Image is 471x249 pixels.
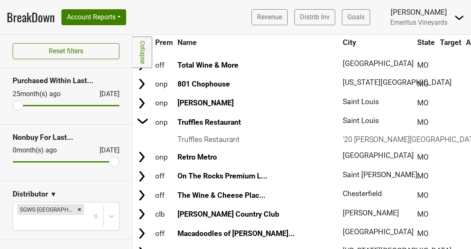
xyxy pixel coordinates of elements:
[155,38,173,47] span: Prem
[153,94,175,112] td: onp
[153,56,175,74] td: off
[417,191,429,199] span: MO
[177,153,217,161] a: Retro Metro
[137,115,149,127] img: Arrow right
[390,7,447,18] div: [PERSON_NAME]
[343,170,418,179] span: Saint [PERSON_NAME]
[135,170,148,183] img: Arrow right
[417,153,429,161] span: MO
[153,75,175,93] td: onp
[417,229,429,238] span: MO
[343,228,414,236] span: [GEOGRAPHIC_DATA]
[417,118,429,126] span: MO
[343,97,379,106] span: Saint Louis
[61,9,126,25] button: Account Reports
[438,35,463,50] th: Target: activate to sort column ascending
[135,189,148,202] img: Arrow right
[135,78,148,90] img: Arrow right
[177,61,238,69] a: Total Wine & More
[177,80,230,88] a: 801 Chophouse
[343,78,452,86] span: [US_STATE][GEOGRAPHIC_DATA]
[177,172,267,180] a: On The Rocks Premium L...
[343,59,414,68] span: [GEOGRAPHIC_DATA]
[390,18,447,26] span: Emeritus Vineyards
[13,145,79,155] div: 0 month(s) ago
[92,145,119,155] div: [DATE]
[342,9,370,25] a: Goals
[177,229,295,238] a: Macadoodles of [PERSON_NAME]...
[13,76,119,85] h3: Purchased Within Last...
[343,209,399,217] span: [PERSON_NAME]
[343,116,379,125] span: Saint Louis
[417,61,429,69] span: MO
[417,210,429,218] span: MO
[13,190,48,199] h3: Distributor
[294,9,335,25] a: Distrib Inv
[341,35,410,50] th: City: activate to sort column ascending
[75,204,84,215] div: Remove SGWS-MO
[177,38,197,47] span: Name
[177,99,234,107] a: [PERSON_NAME]
[92,89,119,99] div: [DATE]
[153,205,175,223] td: clb
[153,35,175,50] th: Prem: activate to sort column ascending
[50,189,57,199] span: ▼
[177,210,279,218] a: [PERSON_NAME] Country Club
[135,97,148,110] img: Arrow right
[7,8,55,26] a: BreakDown
[417,99,429,107] span: MO
[17,204,75,215] div: SGWS-[GEOGRAPHIC_DATA]
[177,191,265,199] a: The Wine & Cheese Plac...
[153,167,175,185] td: off
[343,151,414,160] span: [GEOGRAPHIC_DATA]
[132,37,152,68] a: Collapse
[13,89,79,99] div: 25 month(s) ago
[153,224,175,242] td: off
[13,133,119,142] h3: Nonbuy For Last...
[133,35,152,50] th: &nbsp;: activate to sort column ascending
[343,189,382,198] span: Chesterfield
[176,132,340,147] td: Truffles Restaurant
[135,227,148,240] img: Arrow right
[135,208,148,220] img: Arrow right
[417,172,429,180] span: MO
[153,148,175,166] td: onp
[440,38,461,47] span: Target
[251,9,288,25] a: Revenue
[153,113,175,131] td: onp
[415,35,437,50] th: State: activate to sort column ascending
[177,118,241,126] a: Truffles Restaurant
[153,186,175,204] td: off
[454,13,464,23] img: Dropdown Menu
[417,80,429,88] span: MO
[341,132,414,147] td: '20 [PERSON_NAME][GEOGRAPHIC_DATA]
[135,151,148,163] img: Arrow right
[176,35,340,50] th: Name: activate to sort column ascending
[13,43,119,59] button: Reset filters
